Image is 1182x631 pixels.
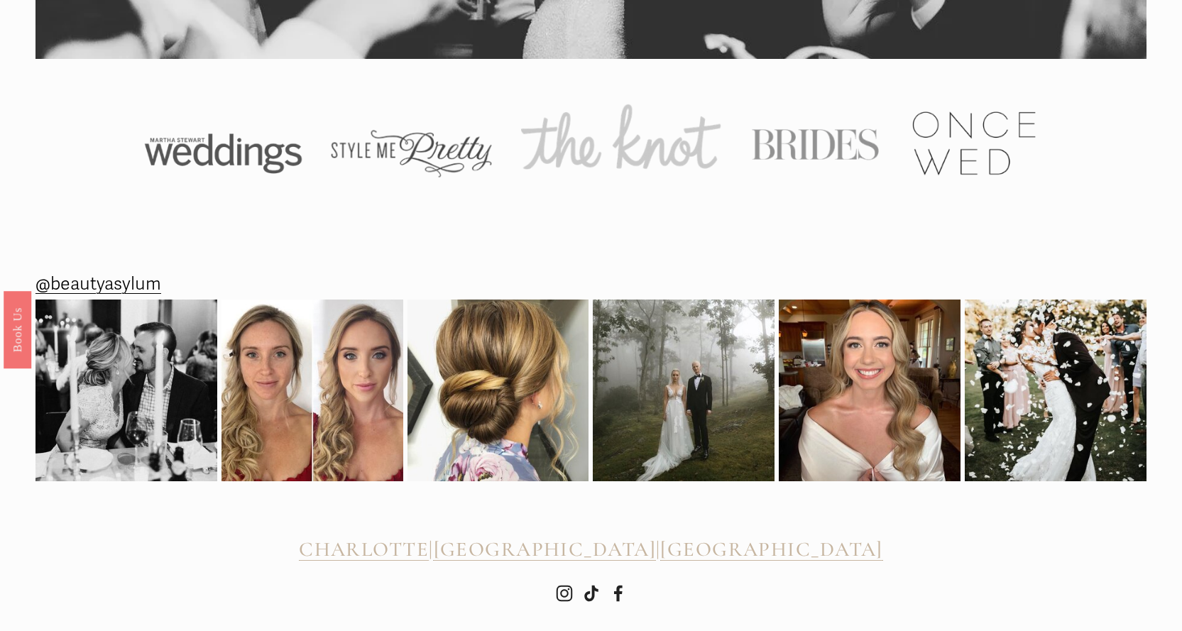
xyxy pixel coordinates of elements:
a: @beautyasylum [35,268,161,300]
a: [GEOGRAPHIC_DATA] [434,537,656,561]
img: It&rsquo;s been a while since we&rsquo;ve shared a before and after! Subtle makeup &amp; romantic... [221,300,403,481]
span: | [656,537,660,561]
img: Picture perfect 💫 @beautyasylum_charlotte @apryl_naylor_makeup #beautyasylum_apryl @uptownfunkyou... [593,300,775,481]
span: [GEOGRAPHIC_DATA] [434,537,656,561]
a: Book Us [4,290,31,368]
span: CHARLOTTE [299,537,429,561]
img: Going into the wedding weekend with some bridal inspo for ya! 💫 @beautyasylum_charlotte #beautyas... [779,300,961,481]
span: | [429,537,433,561]
a: [GEOGRAPHIC_DATA] [660,537,882,561]
a: TikTok [583,585,600,602]
img: Rehearsal dinner vibes from Raleigh, NC. We added a subtle braid at the top before we created her... [35,300,217,481]
img: 2020 didn&rsquo;t stop this wedding celebration! 🎊😍🎉 @beautyasylum_atlanta #beautyasylum @bridal_... [965,277,1147,504]
a: Facebook [610,585,627,602]
a: CHARLOTTE [299,537,429,561]
img: So much pretty from this weekend! Here&rsquo;s one from @beautyasylum_charlotte #beautyasylum @up... [407,282,589,498]
span: [GEOGRAPHIC_DATA] [660,537,882,561]
a: Instagram [556,585,573,602]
